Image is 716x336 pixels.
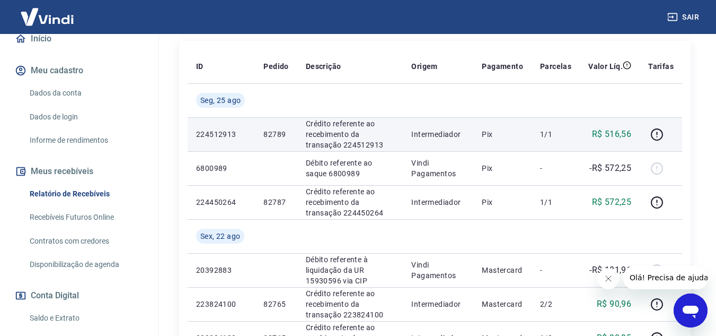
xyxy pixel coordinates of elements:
a: Informe de rendimentos [25,130,146,151]
p: 224512913 [196,129,246,140]
button: Sair [665,7,703,27]
a: Dados de login [25,106,146,128]
p: Valor Líq. [588,61,623,72]
span: Seg, 25 ago [200,95,241,106]
p: Intermediador [411,299,465,309]
p: Vindi Pagamentos [411,260,465,281]
a: Início [13,27,146,50]
p: -R$ 572,25 [589,162,631,175]
p: Pedido [263,61,288,72]
p: 223824100 [196,299,246,309]
p: Crédito referente ao recebimento da transação 224450264 [306,186,395,218]
p: Origem [411,61,437,72]
p: Crédito referente ao recebimento da transação 224512913 [306,118,395,150]
p: 224450264 [196,197,246,208]
p: Débito referente ao saque 6800989 [306,158,395,179]
p: Mastercard [482,299,523,309]
p: Pix [482,163,523,174]
p: Débito referente à liquidação da UR 15930596 via CIP [306,254,395,286]
p: Crédito referente ao recebimento da transação 223824100 [306,288,395,320]
p: Descrição [306,61,341,72]
p: Pagamento [482,61,523,72]
p: R$ 516,56 [592,128,632,141]
p: Pix [482,129,523,140]
iframe: Fechar mensagem [598,268,619,289]
a: Saldo e Extrato [25,307,146,329]
button: Meu cadastro [13,59,146,82]
a: Disponibilização de agenda [25,254,146,275]
p: Intermediador [411,129,465,140]
img: Vindi [13,1,82,33]
p: Vindi Pagamentos [411,158,465,179]
span: Olá! Precisa de ajuda? [6,7,89,16]
p: Intermediador [411,197,465,208]
p: Tarifas [648,61,674,72]
p: 82789 [263,129,288,140]
iframe: Botão para abrir a janela de mensagens [674,294,708,328]
p: Parcelas [540,61,571,72]
p: ID [196,61,204,72]
p: 1/1 [540,197,571,208]
p: 2/2 [540,299,571,309]
iframe: Mensagem da empresa [623,266,708,289]
a: Contratos com credores [25,230,146,252]
p: Mastercard [482,265,523,275]
span: Sex, 22 ago [200,231,240,242]
p: 82765 [263,299,288,309]
a: Relatório de Recebíveis [25,183,146,205]
p: 82787 [263,197,288,208]
a: Recebíveis Futuros Online [25,206,146,228]
p: 6800989 [196,163,246,174]
p: -R$ 181,91 [589,264,631,277]
p: Pix [482,197,523,208]
a: Dados da conta [25,82,146,104]
button: Meus recebíveis [13,160,146,183]
p: - [540,265,571,275]
p: R$ 572,25 [592,196,632,209]
button: Conta Digital [13,284,146,307]
p: 20392883 [196,265,246,275]
p: - [540,163,571,174]
p: 1/1 [540,129,571,140]
p: R$ 90,96 [597,298,631,311]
